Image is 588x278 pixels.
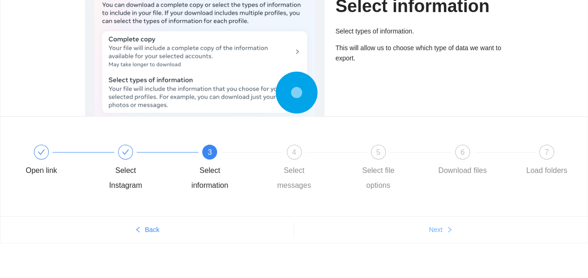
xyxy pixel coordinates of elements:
[438,163,487,178] div: Download files
[208,148,212,156] span: 3
[0,222,294,237] button: leftBack
[545,148,549,156] span: 7
[336,43,503,63] p: This will allow us to choose which type of data we want to export.
[436,145,520,178] div: 6Download files
[99,163,152,193] div: Select Instagram
[292,148,296,156] span: 4
[122,148,129,156] span: check
[351,163,405,193] div: Select file options
[520,145,574,178] div: 7Load folders
[294,222,588,237] button: Nextright
[183,145,267,193] div: 3Select information
[183,163,237,193] div: Select information
[38,148,45,156] span: check
[26,163,57,178] div: Open link
[429,225,443,235] span: Next
[14,145,99,178] div: Open link
[460,148,464,156] span: 6
[99,145,183,193] div: Select Instagram
[145,225,159,235] span: Back
[376,148,380,156] span: 5
[336,26,503,36] p: Select types of information.
[526,163,567,178] div: Load folders
[267,163,321,193] div: Select messages
[351,145,436,193] div: 5Select file options
[135,226,141,234] span: left
[446,226,453,234] span: right
[267,145,351,193] div: 4Select messages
